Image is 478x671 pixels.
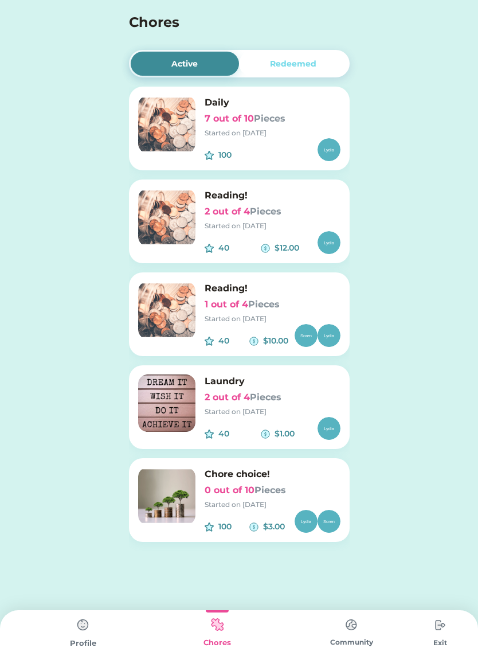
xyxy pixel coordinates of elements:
div: $1.00 [275,428,318,440]
font: Pieces [248,299,280,310]
font: Pieces [250,392,281,403]
div: Profile [16,638,150,649]
img: interface-favorite-star--reward-rating-rate-social-star-media-favorite-like-stars.svg [205,522,214,532]
h6: Reading! [205,282,340,295]
img: type%3Dchores%2C%20state%3Ddefault.svg [340,614,363,636]
div: Chores [150,637,284,649]
img: image.png [138,96,195,153]
h6: 7 out of 10 [205,112,340,126]
h6: Laundry [205,374,340,388]
h6: 2 out of 4 [205,205,340,219]
img: money-cash-dollar-coin--accounting-billing-payment-cash-coin-currency-money-finance.svg [261,244,270,253]
div: 40 [218,242,261,254]
div: Exit [418,638,462,648]
div: 100 [218,149,261,161]
h6: 1 out of 4 [205,298,340,311]
img: interface-favorite-star--reward-rating-rate-social-star-media-favorite-like-stars.svg [205,337,214,346]
img: type%3Dkids%2C%20state%3Dselected.svg [206,614,229,636]
font: Pieces [250,206,281,217]
font: Pieces [254,113,285,124]
img: interface-favorite-star--reward-rating-rate-social-star-media-favorite-like-stars.svg [205,430,214,439]
div: Started on [DATE] [205,407,340,417]
h6: Daily [205,96,340,110]
font: Pieces [254,485,286,496]
div: Started on [DATE] [205,500,340,510]
h4: Chores [129,12,319,33]
div: Started on [DATE] [205,128,340,138]
h6: 0 out of 10 [205,483,340,497]
h6: 2 out of 4 [205,391,340,404]
div: 40 [218,428,261,440]
h6: Chore choice! [205,467,340,481]
div: Community [284,637,418,647]
img: money-cash-dollar-coin--accounting-billing-payment-cash-coin-currency-money-finance.svg [261,430,270,439]
img: image.png [138,282,195,339]
img: money-cash-dollar-coin--accounting-billing-payment-cash-coin-currency-money-finance.svg [249,337,258,346]
img: image.png [138,189,195,246]
img: image.png [138,467,195,525]
div: $10.00 [263,335,295,347]
img: money-cash-dollar-coin--accounting-billing-payment-cash-coin-currency-money-finance.svg [249,522,258,532]
div: $12.00 [275,242,318,254]
img: image.png [138,374,195,432]
h6: Reading! [205,189,340,202]
div: Started on [DATE] [205,314,340,324]
div: Redeemed [270,58,316,70]
div: Started on [DATE] [205,221,340,231]
div: 40 [218,335,250,347]
img: type%3Dchores%2C%20state%3Ddefault.svg [72,614,95,637]
img: interface-favorite-star--reward-rating-rate-social-star-media-favorite-like-stars.svg [205,244,214,253]
div: 100 [218,521,250,533]
div: $3.00 [263,521,295,533]
img: type%3Dchores%2C%20state%3Ddefault.svg [429,614,452,637]
img: interface-favorite-star--reward-rating-rate-social-star-media-favorite-like-stars.svg [205,151,214,160]
div: Active [171,58,198,70]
